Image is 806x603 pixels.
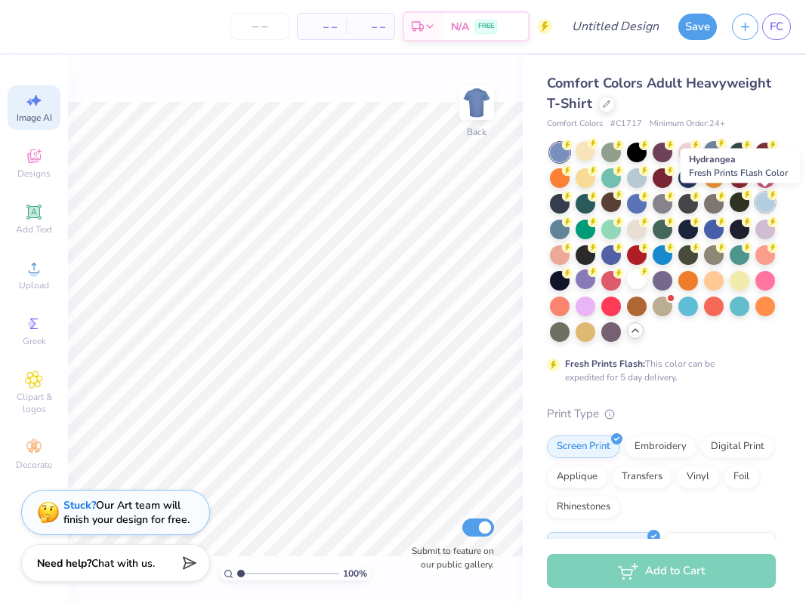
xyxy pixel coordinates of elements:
[650,118,725,131] span: Minimum Order: 24 +
[16,223,52,235] span: Add Text
[560,11,671,42] input: Untitled Design
[8,391,60,415] span: Clipart & logos
[565,358,645,370] strong: Fresh Prints Flash:
[23,335,46,347] span: Greek
[565,357,751,384] div: This color can be expedited for 5 day delivery.
[547,74,771,112] span: Comfort Colors Adult Heavyweight T-Shirt
[355,19,385,35] span: – –
[677,466,719,488] div: Vinyl
[17,112,52,124] span: Image AI
[701,435,774,458] div: Digital Print
[689,167,788,179] span: Fresh Prints Flash Color
[63,498,190,527] div: Our Art team will finish your design for free.
[770,18,783,35] span: FC
[547,466,607,488] div: Applique
[547,496,620,518] div: Rhinestones
[451,19,469,35] span: N/A
[17,168,51,180] span: Designs
[678,14,717,40] button: Save
[19,279,49,291] span: Upload
[547,435,620,458] div: Screen Print
[681,149,801,183] div: Hydrangea
[478,21,494,32] span: FREE
[37,556,91,571] strong: Need help?
[403,544,494,571] label: Submit to feature on our public gallery.
[547,405,776,423] div: Print Type
[462,88,492,118] img: Back
[63,498,96,512] strong: Stuck?
[724,466,759,488] div: Foil
[343,567,367,580] span: 100 %
[230,13,289,40] input: – –
[307,19,337,35] span: – –
[625,435,696,458] div: Embroidery
[762,14,791,40] a: FC
[16,459,52,471] span: Decorate
[467,125,486,139] div: Back
[91,556,155,571] span: Chat with us.
[612,466,672,488] div: Transfers
[610,118,642,131] span: # C1717
[547,118,603,131] span: Comfort Colors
